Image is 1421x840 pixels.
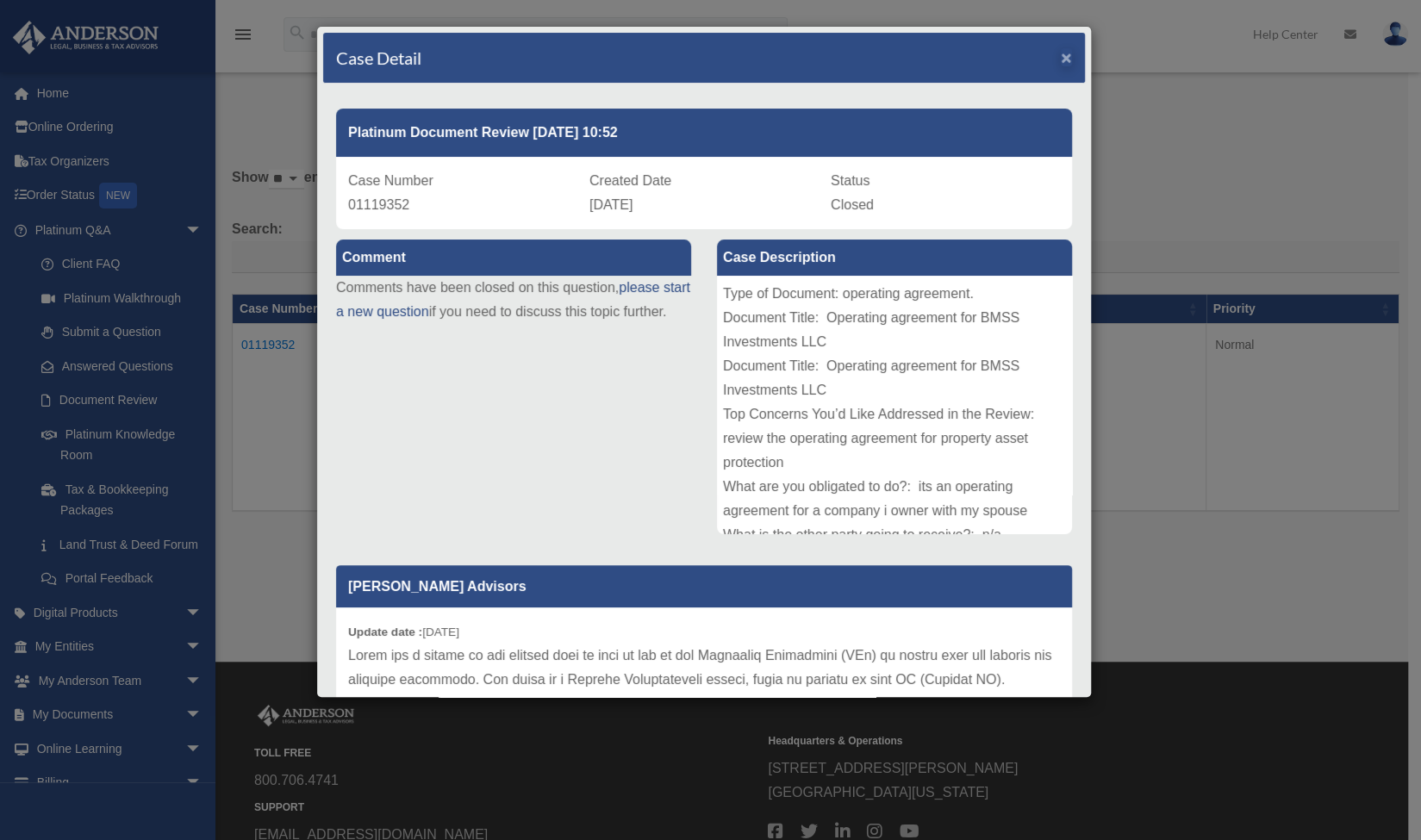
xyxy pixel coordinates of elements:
p: [PERSON_NAME] Advisors [336,565,1072,607]
small: [DATE] [348,625,459,638]
label: Case Description [717,240,1072,276]
b: Update date : [348,625,422,638]
a: please start a new question [336,280,690,319]
span: Created Date [589,173,671,188]
div: Platinum Document Review [DATE] 10:52 [336,109,1072,157]
span: × [1061,47,1072,67]
span: 01119352 [348,197,409,212]
span: Case Number [348,173,433,188]
button: Close [1061,48,1072,66]
h4: Case Detail [336,46,421,70]
p: Comments have been closed on this question, if you need to discuss this topic further. [336,276,691,324]
span: Status [831,173,869,188]
span: Closed [831,197,874,212]
div: Type of Document: operating agreement. Document Title: Operating agreement for BMSS Investments L... [717,276,1072,534]
label: Comment [336,240,691,276]
span: [DATE] [589,197,633,212]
